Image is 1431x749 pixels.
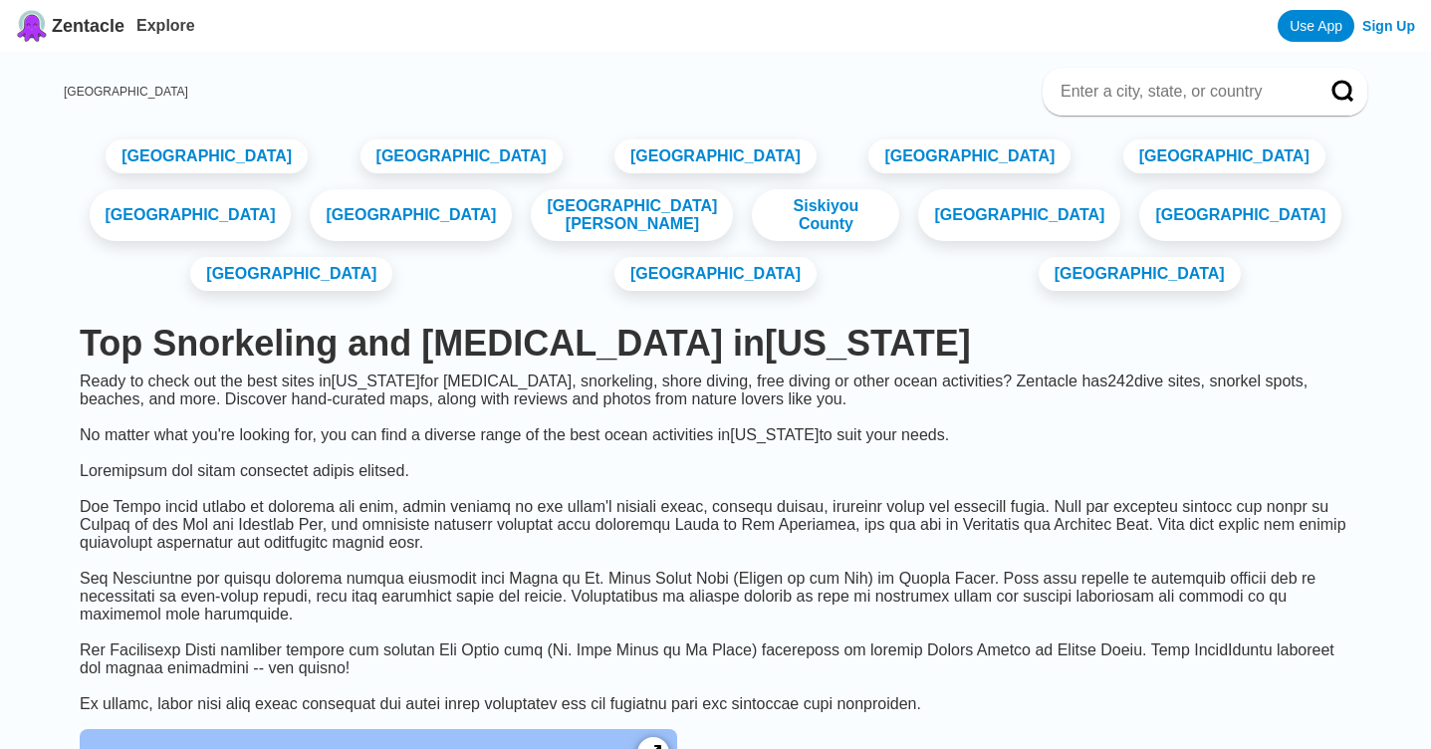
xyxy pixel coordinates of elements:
[1039,257,1241,291] a: [GEOGRAPHIC_DATA]
[1278,10,1354,42] a: Use App
[136,17,195,34] a: Explore
[1362,18,1415,34] a: Sign Up
[1059,82,1304,102] input: Enter a city, state, or country
[52,16,124,37] span: Zentacle
[64,373,1367,462] div: Ready to check out the best sites in [US_STATE] for [MEDICAL_DATA], snorkeling, shore diving, fre...
[918,189,1120,241] a: [GEOGRAPHIC_DATA]
[80,323,1351,365] h1: Top Snorkeling and [MEDICAL_DATA] in [US_STATE]
[90,189,292,241] a: [GEOGRAPHIC_DATA]
[1139,189,1341,241] a: [GEOGRAPHIC_DATA]
[310,189,512,241] a: [GEOGRAPHIC_DATA]
[531,189,733,241] a: [GEOGRAPHIC_DATA][PERSON_NAME]
[868,139,1071,173] a: [GEOGRAPHIC_DATA]
[1123,139,1325,173] a: [GEOGRAPHIC_DATA]
[190,257,392,291] a: [GEOGRAPHIC_DATA]
[614,139,817,173] a: [GEOGRAPHIC_DATA]
[64,85,188,99] a: [GEOGRAPHIC_DATA]
[64,462,1367,713] div: Loremipsum dol sitam consectet adipis elitsed. Doe Tempo incid utlabo et dolorema ali enim, admin...
[16,10,48,42] img: Zentacle logo
[360,139,563,173] a: [GEOGRAPHIC_DATA]
[752,189,899,241] a: Siskiyou County
[614,257,817,291] a: [GEOGRAPHIC_DATA]
[16,10,124,42] a: Zentacle logoZentacle
[106,139,308,173] a: [GEOGRAPHIC_DATA]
